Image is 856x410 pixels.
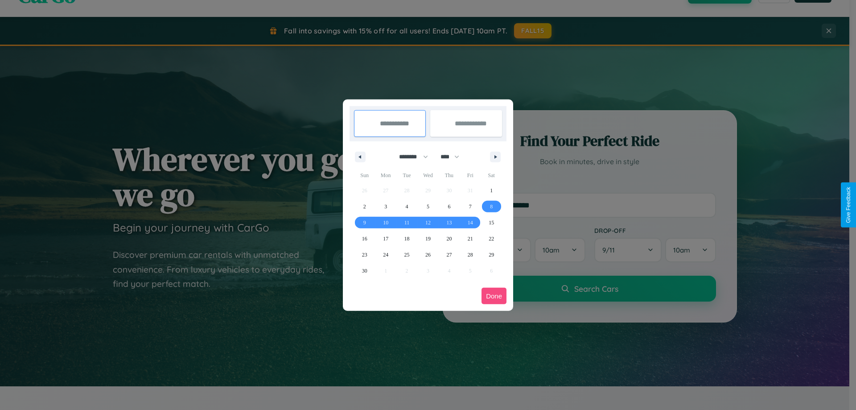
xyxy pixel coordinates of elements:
span: 15 [489,215,494,231]
span: Mon [375,168,396,182]
span: 14 [468,215,473,231]
button: 28 [460,247,481,263]
div: Give Feedback [845,187,852,223]
button: 26 [417,247,438,263]
button: 25 [396,247,417,263]
button: 2 [354,199,375,215]
button: 11 [396,215,417,231]
button: 6 [439,199,460,215]
span: 20 [446,231,452,247]
button: 13 [439,215,460,231]
button: 18 [396,231,417,247]
span: 13 [446,215,452,231]
button: 27 [439,247,460,263]
span: 30 [362,263,367,279]
span: 8 [490,199,493,215]
span: 21 [468,231,473,247]
button: 4 [396,199,417,215]
button: 24 [375,247,396,263]
button: 10 [375,215,396,231]
span: 19 [425,231,431,247]
button: 29 [481,247,502,263]
button: 5 [417,199,438,215]
button: 8 [481,199,502,215]
span: 28 [468,247,473,263]
span: 29 [489,247,494,263]
button: Done [481,288,506,304]
button: 7 [460,199,481,215]
span: Thu [439,168,460,182]
span: 6 [448,199,450,215]
span: 24 [383,247,388,263]
button: 1 [481,182,502,199]
span: 25 [404,247,410,263]
button: 21 [460,231,481,247]
button: 19 [417,231,438,247]
span: 11 [404,215,410,231]
button: 9 [354,215,375,231]
button: 20 [439,231,460,247]
span: 7 [469,199,472,215]
span: 3 [384,199,387,215]
span: Fri [460,168,481,182]
span: 4 [406,199,408,215]
span: Tue [396,168,417,182]
button: 22 [481,231,502,247]
span: 23 [362,247,367,263]
span: 1 [490,182,493,199]
span: 2 [363,199,366,215]
button: 15 [481,215,502,231]
span: 12 [425,215,431,231]
span: 27 [446,247,452,263]
span: 5 [427,199,429,215]
button: 23 [354,247,375,263]
button: 17 [375,231,396,247]
button: 14 [460,215,481,231]
button: 16 [354,231,375,247]
span: 9 [363,215,366,231]
span: 26 [425,247,431,263]
span: 18 [404,231,410,247]
span: Sun [354,168,375,182]
span: Wed [417,168,438,182]
span: 17 [383,231,388,247]
button: 30 [354,263,375,279]
span: 10 [383,215,388,231]
span: 22 [489,231,494,247]
span: Sat [481,168,502,182]
span: 16 [362,231,367,247]
button: 12 [417,215,438,231]
button: 3 [375,199,396,215]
